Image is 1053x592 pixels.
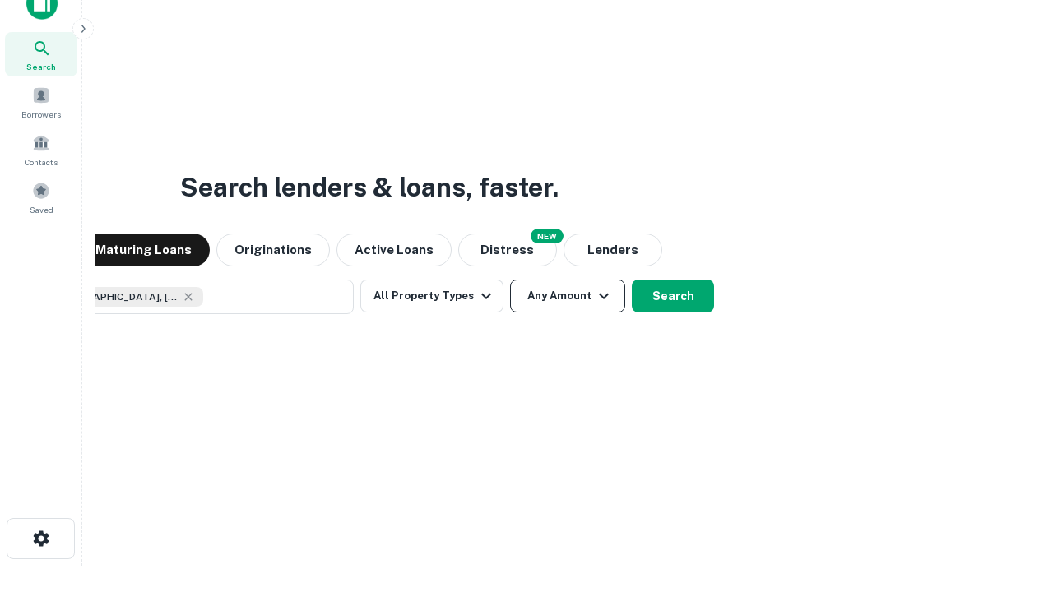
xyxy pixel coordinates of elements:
button: Lenders [564,234,662,266]
h3: Search lenders & loans, faster. [180,168,559,207]
a: Saved [5,175,77,220]
button: All Property Types [360,280,503,312]
button: [GEOGRAPHIC_DATA], [GEOGRAPHIC_DATA], [GEOGRAPHIC_DATA] [25,280,354,314]
button: Search [632,280,714,312]
a: Borrowers [5,80,77,124]
button: Originations [216,234,330,266]
div: NEW [531,229,564,243]
iframe: Chat Widget [971,460,1053,539]
a: Contacts [5,127,77,172]
button: Search distressed loans with lien and other non-mortgage details. [458,234,557,266]
span: [GEOGRAPHIC_DATA], [GEOGRAPHIC_DATA], [GEOGRAPHIC_DATA] [55,289,179,304]
button: Active Loans [336,234,452,266]
span: Search [26,60,56,73]
span: Saved [30,203,53,216]
a: Search [5,32,77,76]
span: Borrowers [21,108,61,121]
button: Any Amount [510,280,625,312]
span: Contacts [25,155,58,169]
button: Maturing Loans [77,234,210,266]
